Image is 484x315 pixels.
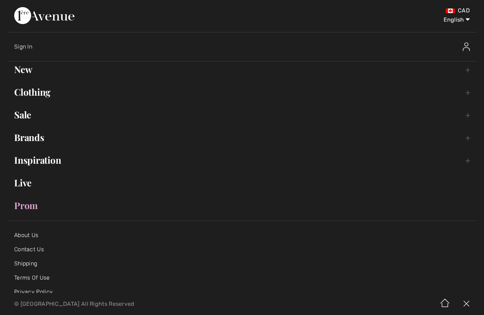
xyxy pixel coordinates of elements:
[7,62,477,77] a: New
[14,246,44,253] a: Contact Us
[7,198,477,213] a: Prom
[14,274,50,281] a: Terms Of Use
[14,43,32,50] span: Sign In
[284,7,470,14] div: CAD
[7,107,477,123] a: Sale
[7,130,477,145] a: Brands
[14,302,284,306] p: © [GEOGRAPHIC_DATA] All Rights Reserved
[14,7,74,24] img: 1ère Avenue
[456,293,477,315] img: X
[14,260,37,267] a: Shipping
[434,293,456,315] img: Home
[7,152,477,168] a: Inspiration
[14,35,477,58] a: Sign InSign In
[463,43,470,51] img: Sign In
[7,175,477,191] a: Live
[14,288,53,295] a: Privacy Policy
[14,232,38,238] a: About Us
[7,84,477,100] a: Clothing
